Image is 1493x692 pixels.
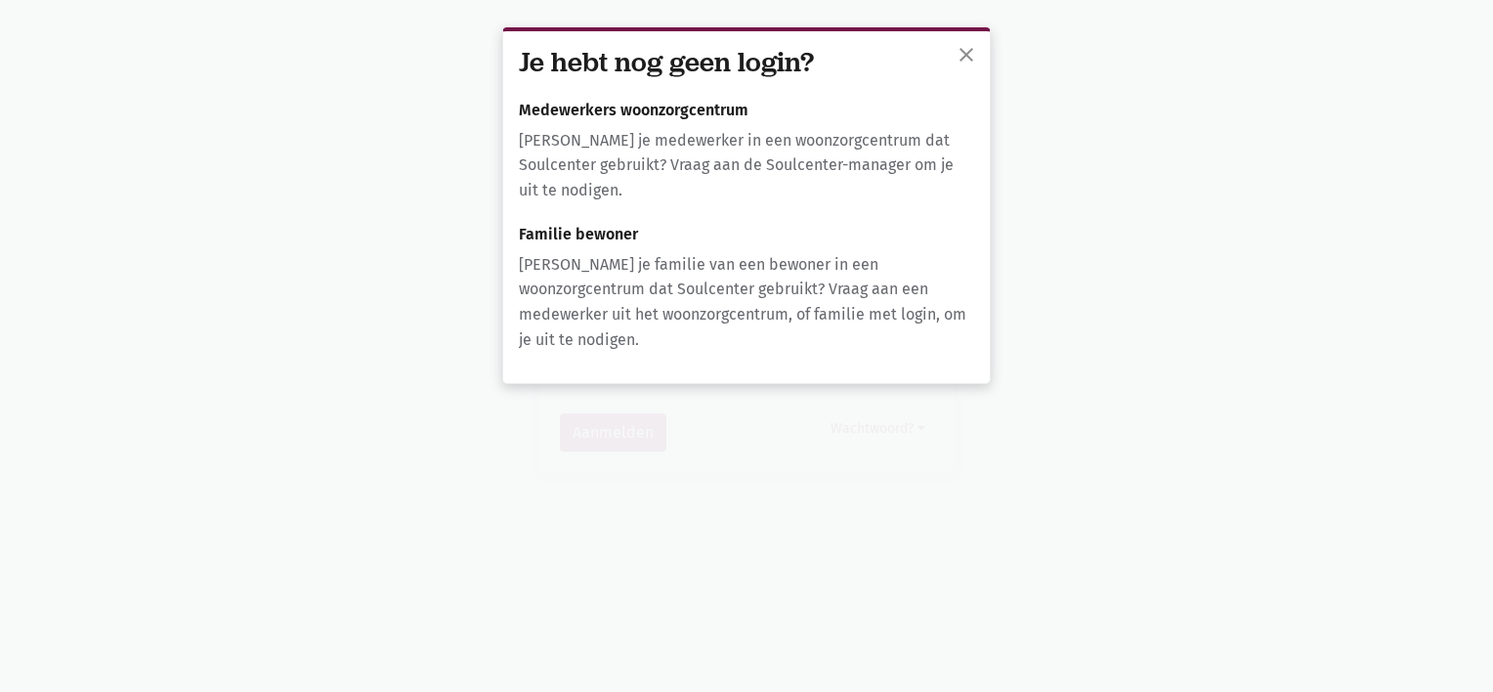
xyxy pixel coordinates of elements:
button: sluiten [947,35,986,78]
h3: Je hebt nog geen login? [519,47,974,78]
form: Aanmelden [560,207,934,453]
span: close [955,43,978,66]
h6: Familie bewoner [519,226,974,243]
h6: Medewerkers woonzorgcentrum [519,102,974,119]
p: [PERSON_NAME] je familie van een bewoner in een woonzorgcentrum dat Soulcenter gebruikt? Vraag aa... [519,252,974,352]
p: [PERSON_NAME] je medewerker in een woonzorgcentrum dat Soulcenter gebruikt? Vraag aan de Soulcent... [519,128,974,203]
